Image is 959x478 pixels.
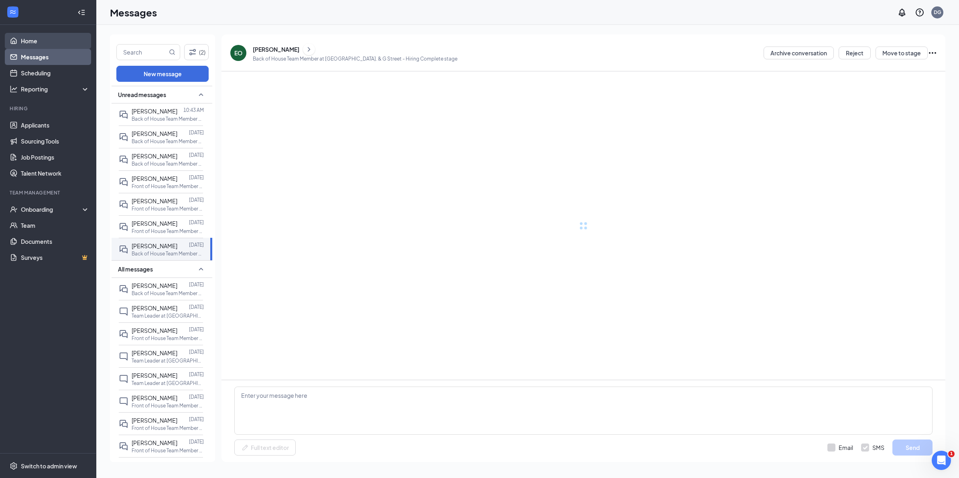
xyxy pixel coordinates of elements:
p: Back of House Team Member at [GEOGRAPHIC_DATA]. & [GEOGRAPHIC_DATA] [132,115,204,122]
button: ChevronRight [303,43,315,55]
a: Team [21,217,89,233]
svg: ChatInactive [119,374,128,384]
div: Switch to admin view [21,462,77,470]
div: Reporting [21,85,90,93]
p: Back of House Team Member at [GEOGRAPHIC_DATA]. & [GEOGRAPHIC_DATA] [132,290,204,297]
span: 1 [948,451,955,457]
p: Team Leader at [GEOGRAPHIC_DATA]. & [GEOGRAPHIC_DATA] [132,380,204,387]
p: Front of House Team Member at [GEOGRAPHIC_DATA]. & [GEOGRAPHIC_DATA] [132,228,204,235]
p: [DATE] [189,281,204,288]
svg: DoubleChat [119,110,128,119]
p: Front of House Team Member at [GEOGRAPHIC_DATA]. & [GEOGRAPHIC_DATA] [132,183,204,190]
svg: ChatInactive [119,352,128,361]
span: All messages [118,265,153,273]
span: [PERSON_NAME] [132,130,177,137]
p: [DATE] [189,416,204,423]
p: [DATE] [189,304,204,310]
p: [DATE] [189,196,204,203]
a: SurveysCrown [21,249,89,265]
button: Filter (2) [184,44,209,60]
svg: DoubleChat [119,155,128,164]
svg: DoubleChat [119,177,128,187]
span: [PERSON_NAME] [132,220,177,227]
a: Applicants [21,117,89,133]
p: [DATE] [189,326,204,333]
span: [PERSON_NAME] [132,327,177,334]
svg: MagnifyingGlass [169,49,175,55]
svg: DoubleChat [119,419,128,429]
p: Back of House Team Member at [GEOGRAPHIC_DATA]. & [GEOGRAPHIC_DATA] [132,250,204,257]
span: [PERSON_NAME] [132,372,177,379]
svg: SmallChevronUp [196,264,206,274]
p: Team Leader at [GEOGRAPHIC_DATA]. & [GEOGRAPHIC_DATA] [132,312,204,319]
p: [DATE] [189,348,204,355]
p: [DATE] [189,241,204,248]
svg: Analysis [10,85,18,93]
button: Move to stage [876,47,928,59]
p: [DATE] [189,438,204,445]
a: Home [21,33,89,49]
iframe: Intercom live chat [932,451,951,470]
p: [DATE] [189,174,204,181]
svg: DoubleChat [119,222,128,232]
svg: UserCheck [10,205,18,213]
a: Talent Network [21,165,89,181]
p: Front of House Team Member at [GEOGRAPHIC_DATA]. & [GEOGRAPHIC_DATA] [132,205,204,212]
span: [PERSON_NAME] [132,197,177,205]
svg: SmallChevronUp [196,90,206,99]
a: Scheduling [21,65,89,81]
p: Back of House Team Member at [GEOGRAPHIC_DATA]. & [GEOGRAPHIC_DATA] [132,160,204,167]
svg: DoubleChat [119,329,128,339]
button: Send [892,440,933,456]
p: Back of House Team Member at [GEOGRAPHIC_DATA]. & [GEOGRAPHIC_DATA] [132,138,204,145]
span: [PERSON_NAME] [132,304,177,312]
svg: Filter [188,47,197,57]
span: [PERSON_NAME] [132,107,177,115]
a: Documents [21,233,89,249]
div: Onboarding [21,205,83,213]
svg: DoubleChat [119,442,128,451]
p: Front of House Team Member at [GEOGRAPHIC_DATA]. & [GEOGRAPHIC_DATA] [132,402,204,409]
div: Team Management [10,189,88,196]
p: Front of House Team Member at [GEOGRAPHIC_DATA]. & [GEOGRAPHIC_DATA] [132,425,204,431]
span: [PERSON_NAME] [132,417,177,424]
p: [DATE] [189,219,204,226]
p: 10:43 AM [183,107,204,113]
svg: ChatInactive [119,397,128,406]
p: [DATE] [189,461,204,468]
span: Unread messages [118,91,166,99]
p: Front of House Team Member at [GEOGRAPHIC_DATA]. & [GEOGRAPHIC_DATA] [132,447,204,454]
span: [PERSON_NAME] [132,175,177,182]
svg: DoubleChat [119,200,128,209]
p: [DATE] [189,152,204,158]
svg: DoubleChat [119,245,128,254]
svg: QuestionInfo [915,8,924,17]
span: [PERSON_NAME] [132,152,177,160]
svg: Settings [10,462,18,470]
p: Front of House Team Member at [GEOGRAPHIC_DATA]. & [GEOGRAPHIC_DATA] [132,335,204,342]
svg: Notifications [897,8,907,17]
span: [PERSON_NAME] [132,394,177,401]
div: EO [234,49,242,57]
span: [PERSON_NAME] [132,242,177,249]
p: [DATE] [189,129,204,136]
div: Hiring [10,105,88,112]
div: [PERSON_NAME] [253,45,299,53]
div: DG [934,9,941,16]
svg: ChevronRight [305,45,313,54]
svg: DoubleChat [119,132,128,142]
span: [PERSON_NAME] [132,462,177,469]
span: [PERSON_NAME] [132,349,177,356]
a: Messages [21,49,89,65]
svg: ChatInactive [119,307,128,316]
svg: Pen [241,444,249,452]
svg: Ellipses [928,48,937,58]
span: [PERSON_NAME] [132,282,177,289]
button: New message [116,66,209,82]
svg: DoubleChat [119,284,128,294]
button: Reject [839,47,871,59]
svg: Collapse [77,8,85,16]
button: Archive conversation [764,47,834,59]
button: Full text editorPen [234,440,296,456]
p: [DATE] [189,371,204,378]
